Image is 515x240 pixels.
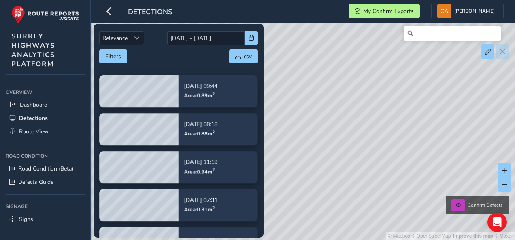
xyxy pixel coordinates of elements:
[212,91,215,97] sup: 2
[184,92,215,99] span: Area: 0.89 m
[184,130,215,137] span: Area: 0.88 m
[212,205,215,211] sup: 2
[184,206,215,213] span: Area: 0.31 m
[184,198,217,203] p: [DATE] 07:31
[184,160,217,165] p: [DATE] 11:19
[244,53,252,60] span: csv
[18,178,53,186] span: Defects Guide
[363,7,414,15] span: My Confirm Exports
[184,84,217,89] p: [DATE] 09:44
[18,165,73,173] span: Road Condition (Beta)
[6,86,85,98] div: Overview
[100,32,130,45] span: Relevance
[130,32,144,45] div: Sort by Date
[19,128,49,135] span: Route View
[184,168,215,175] span: Area: 0.94 m
[437,4,498,18] button: [PERSON_NAME]
[6,175,85,189] a: Defects Guide
[11,6,79,24] img: rr logo
[184,122,217,127] p: [DATE] 08:18
[212,167,215,173] sup: 2
[6,150,85,162] div: Road Condition
[454,4,495,18] span: [PERSON_NAME]
[229,49,258,63] button: csv
[437,4,451,18] img: diamond-layout
[6,200,85,213] div: Signage
[468,202,503,208] span: Confirm Defects
[349,4,420,18] button: My Confirm Exports
[99,49,127,63] button: Filters
[6,213,85,226] a: Signs
[6,98,85,112] a: Dashboard
[6,125,85,138] a: Route View
[6,112,85,125] a: Detections
[404,26,501,41] input: Search
[19,215,33,223] span: Signs
[128,7,172,18] span: Detections
[6,162,85,175] a: Road Condition (Beta)
[212,129,215,135] sup: 2
[19,114,48,122] span: Detections
[487,213,507,232] div: Open Intercom Messenger
[11,32,55,69] span: SURREY HIGHWAYS ANALYTICS PLATFORM
[20,101,47,109] span: Dashboard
